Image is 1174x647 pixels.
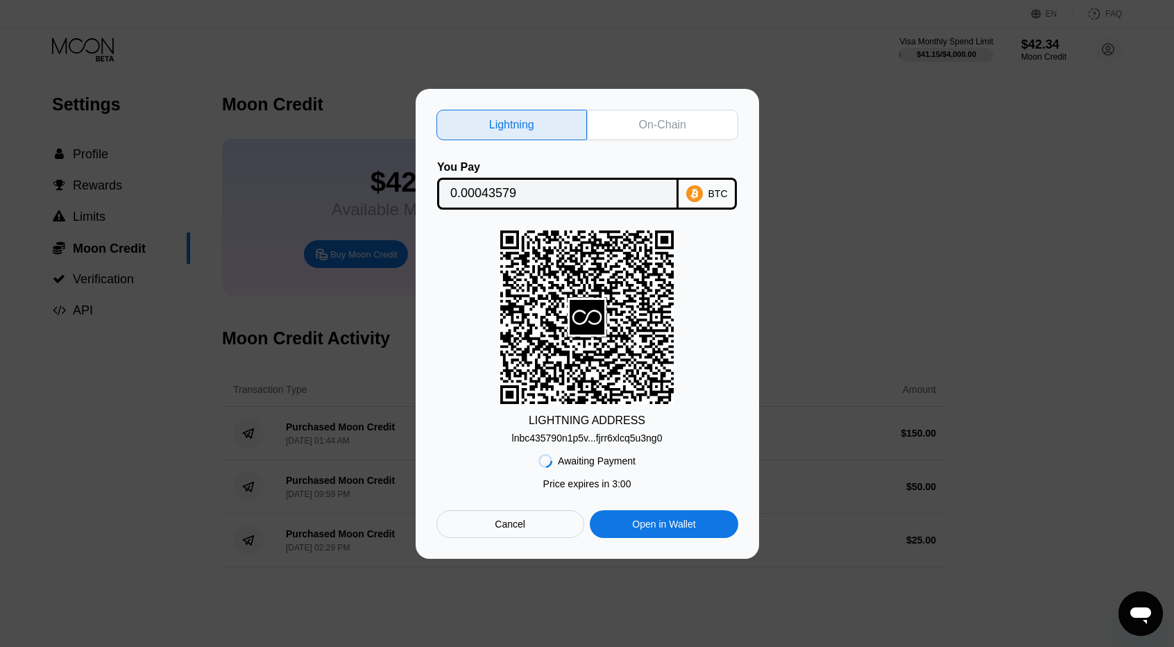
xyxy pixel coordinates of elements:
[436,110,588,140] div: Lightning
[590,510,738,538] div: Open in Wallet
[489,118,534,132] div: Lightning
[1118,591,1163,636] iframe: Pulsante per aprire la finestra di messaggistica
[437,161,679,174] div: You Pay
[587,110,738,140] div: On-Chain
[512,427,663,444] div: lnbc435790n1p5v...fjrr6xlcq5u3ng0
[632,518,695,530] div: Open in Wallet
[558,455,636,467] div: Awaiting Payment
[436,510,584,538] div: Cancel
[495,518,525,530] div: Cancel
[529,414,645,427] div: LIGHTNING ADDRESS
[543,478,631,489] div: Price expires in
[708,188,728,199] div: BTC
[436,161,738,210] div: You PayBTC
[612,478,631,489] span: 3 : 00
[639,118,686,132] div: On-Chain
[512,432,663,444] div: lnbc435790n1p5v...fjrr6xlcq5u3ng0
